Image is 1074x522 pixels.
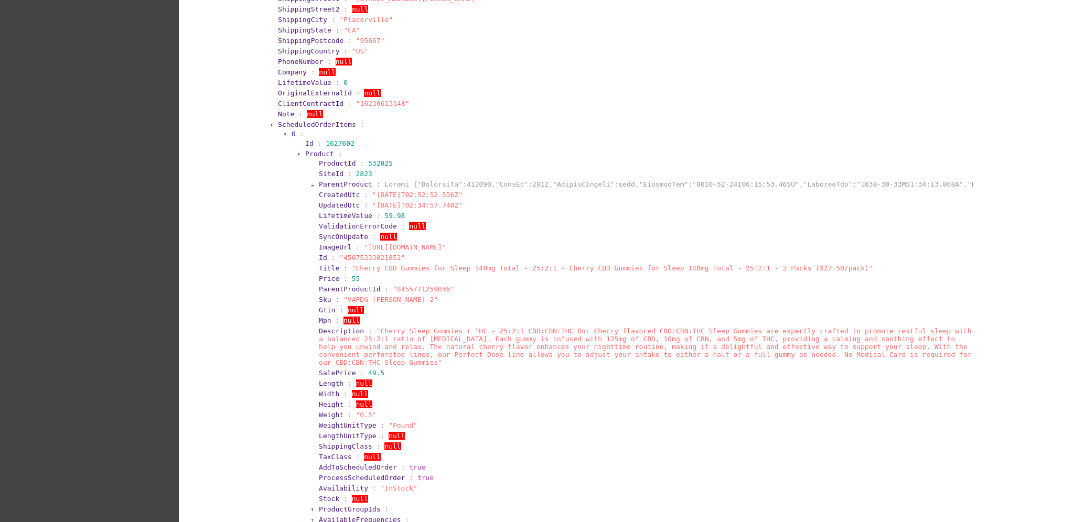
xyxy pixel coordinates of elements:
span: ProcessScheduledOrder [319,474,405,482]
span: Description [319,327,364,335]
span: ShippingStreet2 [278,5,339,13]
span: true [417,474,434,482]
span: 49.5 [368,369,384,377]
span: : [401,463,405,471]
span: : [348,37,352,45]
span: : [318,139,322,147]
span: Company [278,68,307,76]
span: null [307,110,323,118]
span: Stock [319,495,339,503]
span: ClientContractId [278,100,343,107]
span: PhoneNumber [278,58,323,66]
span: 2823 [356,170,372,178]
span: "US" [352,47,368,55]
span: : [336,79,340,86]
span: ScheduledOrderItems [278,121,356,128]
span: : [336,26,340,34]
span: : [364,201,368,209]
span: : [384,505,389,513]
span: Mpn [319,317,331,324]
span: CreatedUtc [319,191,360,199]
span: 55 [352,275,360,282]
span: : [327,58,331,66]
span: null [343,317,360,324]
span: ParentProduct [319,180,372,188]
span: : [380,432,384,440]
span: : [348,100,352,107]
span: null [352,390,368,398]
span: null [352,5,368,13]
span: null [364,453,380,461]
span: ProductGroupIds [319,505,380,513]
span: : [311,68,315,76]
span: : [360,121,364,128]
span: SyncOnUpdate [319,233,368,241]
span: : [360,369,364,377]
span: "[URL][DOMAIN_NAME]" [364,243,446,251]
span: : [348,411,352,419]
span: : [343,495,348,503]
span: Width [319,390,339,398]
span: "16230613148" [356,100,410,107]
span: "VAPDG-[PERSON_NAME]-2" [343,296,438,303]
span: 0 [292,130,296,138]
span: : [380,421,384,429]
span: LengthUnitType [319,432,377,440]
span: null [352,495,368,503]
span: Availability [319,484,368,492]
span: SalePrice [319,369,356,377]
span: "InStock" [380,484,417,492]
span: ShippingState [278,26,331,34]
span: ParentProductId [319,285,380,293]
span: 0 [343,79,348,86]
span: null [409,222,425,230]
span: WeightUnitType [319,421,377,429]
span: 532025 [368,159,393,167]
span: "Pound" [389,421,417,429]
span: "CA" [343,26,360,34]
span: null [348,306,364,314]
span: : [331,16,336,24]
span: : [298,110,303,118]
span: : [409,474,413,482]
span: : [300,130,304,138]
span: : [401,222,405,230]
span: null [384,442,401,450]
span: : [356,453,360,461]
span: "45075333021852" [339,254,405,262]
span: null [364,89,380,97]
span: OriginalExternalId [278,89,352,97]
span: Price [319,275,339,282]
span: true [409,463,425,471]
span: Gtin [319,306,335,314]
span: : [364,191,368,199]
span: null [380,233,396,241]
span: : [377,212,381,220]
span: "[DATE]T02:34:57.740Z" [372,201,463,209]
span: TaxClass [319,453,352,461]
span: : [372,233,377,241]
span: : [384,285,389,293]
span: : [377,442,381,450]
span: : [368,327,372,335]
span: SiteId [319,170,343,178]
span: "8455771259036" [393,285,454,293]
span: : [343,5,348,13]
span: ShippingCity [278,16,327,24]
span: : [343,264,348,272]
span: Id [305,139,314,147]
span: Height [319,400,343,408]
span: : [356,243,360,251]
span: Product [305,150,334,158]
span: Title [319,264,339,272]
span: ShippingPostcode [278,37,343,45]
span: Note [278,110,294,118]
span: LifetimeValue [319,212,372,220]
span: 1627602 [326,139,355,147]
span: "Cherry Sleep Gummies + THC - 25:2:1 CBD:CBN:THC Our Cherry flavored CBD:CBN:THC Sleep Gummies ar... [319,327,971,366]
span: ShippingCountry [278,47,339,55]
span: ValidationErrorCode [319,222,397,230]
span: : [348,379,352,387]
span: Sku [319,296,331,303]
span: "[DATE]T02:52:52.556Z" [372,191,463,199]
